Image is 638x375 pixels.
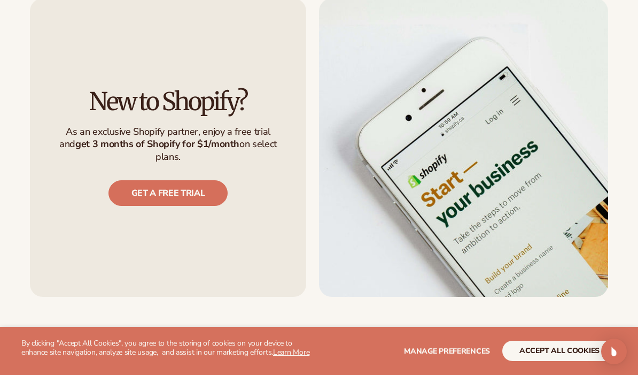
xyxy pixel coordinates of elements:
[404,346,490,356] span: Manage preferences
[601,339,627,364] div: Open Intercom Messenger
[108,180,228,206] a: get a free trial
[404,341,490,361] button: Manage preferences
[21,339,319,357] p: By clicking "Accept All Cookies", you agree to the storing of cookies on your device to enhance s...
[56,126,280,163] p: As an exclusive Shopify partner, enjoy a free trial and on select plans.
[502,341,617,361] button: accept all cookies
[89,89,247,114] h2: New to Shopify?
[75,137,239,150] strong: get 3 months of Shopify for $1/month
[273,347,309,357] a: Learn More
